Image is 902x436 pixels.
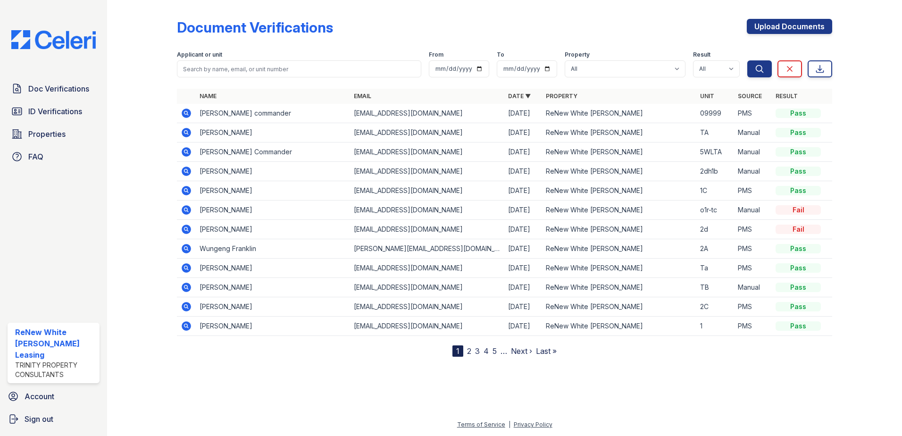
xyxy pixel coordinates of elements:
[196,104,350,123] td: [PERSON_NAME] commander
[504,220,542,239] td: [DATE]
[196,317,350,336] td: [PERSON_NAME]
[177,51,222,59] label: Applicant or unit
[776,92,798,100] a: Result
[734,297,772,317] td: PMS
[484,346,489,356] a: 4
[700,92,714,100] a: Unit
[350,104,504,123] td: [EMAIL_ADDRESS][DOMAIN_NAME]
[776,147,821,157] div: Pass
[501,345,507,357] span: …
[565,51,590,59] label: Property
[429,51,443,59] label: From
[28,106,82,117] span: ID Verifications
[504,239,542,259] td: [DATE]
[504,143,542,162] td: [DATE]
[15,327,96,361] div: ReNew White [PERSON_NAME] Leasing
[696,201,734,220] td: o1r-tc
[4,410,103,428] a: Sign out
[15,361,96,379] div: Trinity Property Consultants
[776,186,821,195] div: Pass
[354,92,371,100] a: Email
[734,278,772,297] td: Manual
[509,421,510,428] div: |
[696,259,734,278] td: Ta
[196,278,350,297] td: [PERSON_NAME]
[467,346,471,356] a: 2
[177,19,333,36] div: Document Verifications
[542,259,696,278] td: ReNew White [PERSON_NAME]
[350,239,504,259] td: [PERSON_NAME][EMAIL_ADDRESS][DOMAIN_NAME]
[511,346,532,356] a: Next ›
[696,123,734,143] td: TA
[8,79,100,98] a: Doc Verifications
[28,128,66,140] span: Properties
[452,345,463,357] div: 1
[504,297,542,317] td: [DATE]
[196,123,350,143] td: [PERSON_NAME]
[504,278,542,297] td: [DATE]
[350,162,504,181] td: [EMAIL_ADDRESS][DOMAIN_NAME]
[177,60,421,77] input: Search by name, email, or unit number
[350,143,504,162] td: [EMAIL_ADDRESS][DOMAIN_NAME]
[542,123,696,143] td: ReNew White [PERSON_NAME]
[776,128,821,137] div: Pass
[196,220,350,239] td: [PERSON_NAME]
[734,143,772,162] td: Manual
[25,391,54,402] span: Account
[196,162,350,181] td: [PERSON_NAME]
[542,104,696,123] td: ReNew White [PERSON_NAME]
[734,123,772,143] td: Manual
[536,346,557,356] a: Last »
[8,147,100,166] a: FAQ
[542,317,696,336] td: ReNew White [PERSON_NAME]
[4,387,103,406] a: Account
[738,92,762,100] a: Source
[693,51,710,59] label: Result
[475,346,480,356] a: 3
[28,151,43,162] span: FAQ
[734,259,772,278] td: PMS
[696,278,734,297] td: TB
[696,181,734,201] td: 1C
[350,220,504,239] td: [EMAIL_ADDRESS][DOMAIN_NAME]
[196,259,350,278] td: [PERSON_NAME]
[734,201,772,220] td: Manual
[350,297,504,317] td: [EMAIL_ADDRESS][DOMAIN_NAME]
[696,162,734,181] td: 2dh1b
[350,317,504,336] td: [EMAIL_ADDRESS][DOMAIN_NAME]
[504,123,542,143] td: [DATE]
[734,317,772,336] td: PMS
[776,263,821,273] div: Pass
[734,181,772,201] td: PMS
[196,239,350,259] td: Wungeng Franklin
[350,278,504,297] td: [EMAIL_ADDRESS][DOMAIN_NAME]
[504,181,542,201] td: [DATE]
[696,297,734,317] td: 2C
[776,302,821,311] div: Pass
[542,143,696,162] td: ReNew White [PERSON_NAME]
[542,181,696,201] td: ReNew White [PERSON_NAME]
[776,244,821,253] div: Pass
[493,346,497,356] a: 5
[776,321,821,331] div: Pass
[542,278,696,297] td: ReNew White [PERSON_NAME]
[350,201,504,220] td: [EMAIL_ADDRESS][DOMAIN_NAME]
[200,92,217,100] a: Name
[25,413,53,425] span: Sign out
[776,109,821,118] div: Pass
[504,317,542,336] td: [DATE]
[504,201,542,220] td: [DATE]
[196,201,350,220] td: [PERSON_NAME]
[497,51,504,59] label: To
[196,143,350,162] td: [PERSON_NAME] Commander
[350,123,504,143] td: [EMAIL_ADDRESS][DOMAIN_NAME]
[776,225,821,234] div: Fail
[508,92,531,100] a: Date ▼
[747,19,832,34] a: Upload Documents
[542,297,696,317] td: ReNew White [PERSON_NAME]
[776,283,821,292] div: Pass
[196,181,350,201] td: [PERSON_NAME]
[734,104,772,123] td: PMS
[734,220,772,239] td: PMS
